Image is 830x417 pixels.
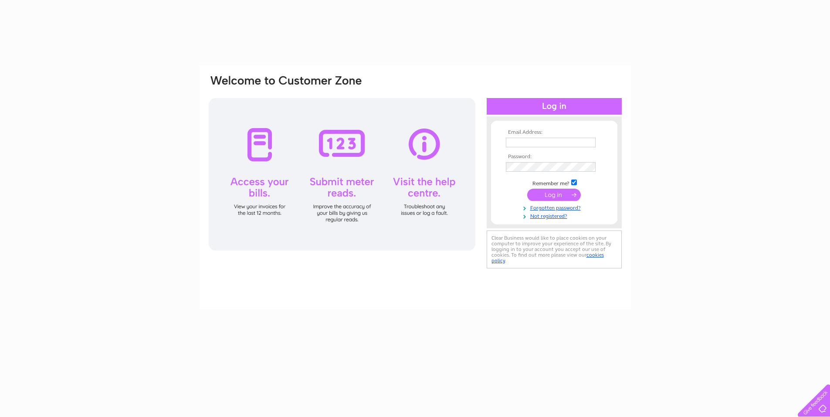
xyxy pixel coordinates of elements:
[504,154,605,160] th: Password:
[504,129,605,136] th: Email Address:
[491,252,604,264] a: cookies policy
[487,231,622,268] div: Clear Business would like to place cookies on your computer to improve your experience of the sit...
[506,211,605,220] a: Not registered?
[506,203,605,211] a: Forgotten password?
[527,189,581,201] input: Submit
[504,178,605,187] td: Remember me?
